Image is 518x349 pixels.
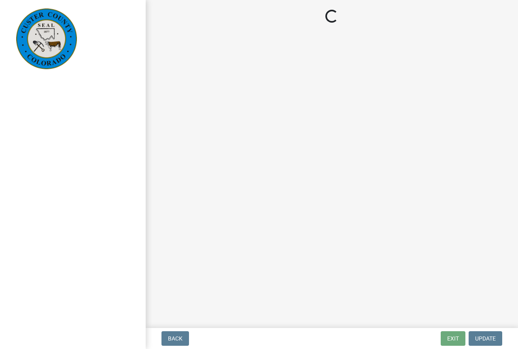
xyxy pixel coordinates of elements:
[16,8,77,69] img: Custer County, Colorado
[161,331,189,346] button: Back
[469,331,502,346] button: Update
[441,331,465,346] button: Exit
[168,335,183,342] span: Back
[475,335,496,342] span: Update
